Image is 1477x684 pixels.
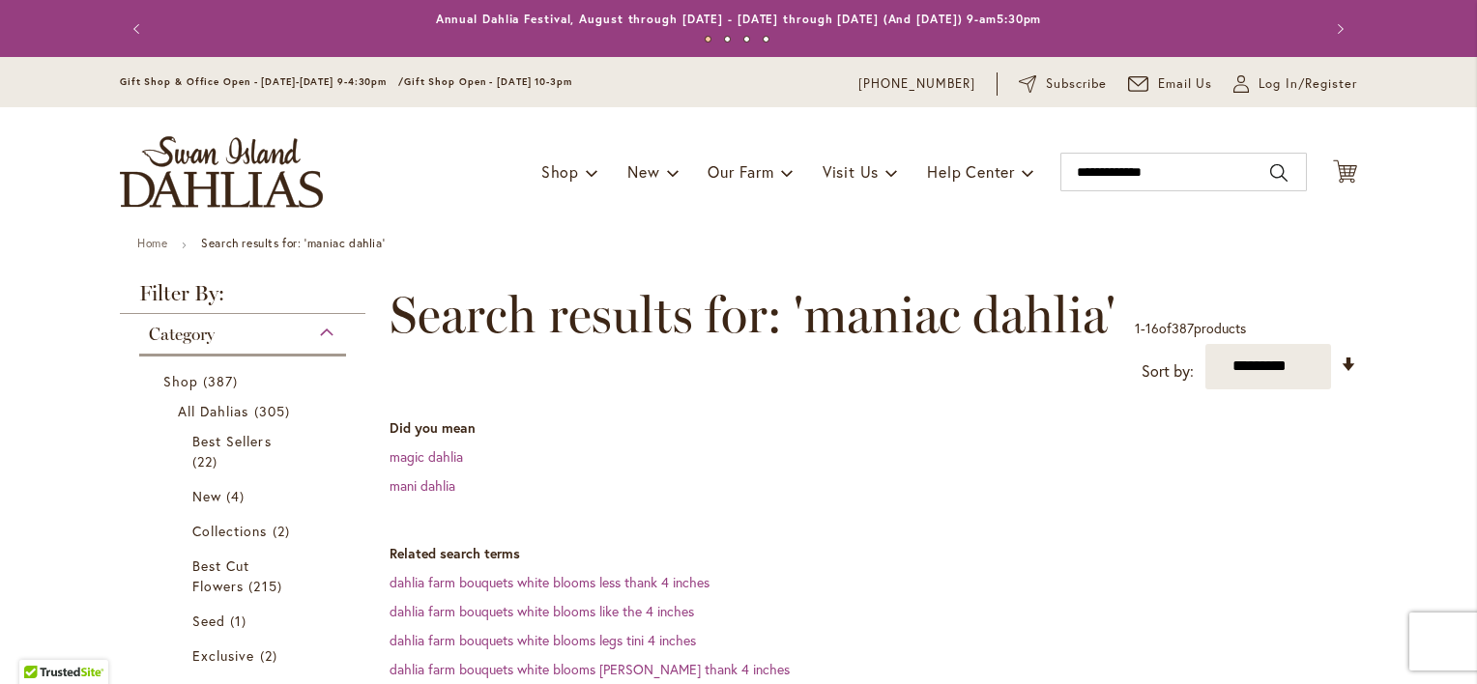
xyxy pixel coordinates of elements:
[390,573,710,591] a: dahlia farm bouquets white blooms less thank 4 inches
[1142,354,1194,389] label: Sort by:
[763,36,769,43] button: 4 of 4
[178,401,312,421] a: All Dahlias
[1135,319,1141,337] span: 1
[627,161,659,182] span: New
[137,236,167,250] a: Home
[192,432,272,450] span: Best Sellers
[120,136,323,208] a: store logo
[724,36,731,43] button: 2 of 4
[705,36,711,43] button: 1 of 4
[404,75,572,88] span: Gift Shop Open - [DATE] 10-3pm
[226,486,249,506] span: 4
[390,660,790,678] a: dahlia farm bouquets white blooms [PERSON_NAME] thank 4 inches
[390,631,696,649] a: dahlia farm bouquets white blooms legs tini 4 inches
[120,10,159,48] button: Previous
[1135,313,1246,344] p: - of products
[192,486,298,506] a: New
[192,646,254,665] span: Exclusive
[201,236,385,250] strong: Search results for: 'maniac dahlia'
[390,544,1357,563] dt: Related search terms
[390,286,1115,344] span: Search results for: 'maniac dahlia'
[390,476,455,495] a: mani dahlia
[390,602,694,620] a: dahlia farm bouquets white blooms like the 4 inches
[192,522,268,540] span: Collections
[192,612,225,630] span: Seed
[163,371,327,391] a: Shop
[178,402,249,420] span: All Dahlias
[254,401,295,421] span: 305
[1128,74,1213,94] a: Email Us
[858,74,975,94] a: [PHONE_NUMBER]
[230,611,251,631] span: 1
[260,645,282,666] span: 2
[273,521,295,541] span: 2
[390,447,463,466] a: magic dahlia
[708,161,773,182] span: Our Farm
[1158,74,1213,94] span: Email Us
[1172,319,1194,337] span: 387
[192,487,221,505] span: New
[823,161,879,182] span: Visit Us
[927,161,1015,182] span: Help Center
[120,75,404,88] span: Gift Shop & Office Open - [DATE]-[DATE] 9-4:30pm /
[192,556,249,595] span: Best Cut Flowers
[743,36,750,43] button: 3 of 4
[192,431,298,471] a: Best Sellers
[436,12,1042,26] a: Annual Dahlia Festival, August through [DATE] - [DATE] through [DATE] (And [DATE]) 9-am5:30pm
[203,371,243,391] span: 387
[248,576,286,596] span: 215
[1233,74,1357,94] a: Log In/Register
[192,521,298,541] a: Collections
[149,324,215,345] span: Category
[192,645,298,666] a: Exclusive
[541,161,579,182] span: Shop
[192,451,222,471] span: 22
[163,372,198,390] span: Shop
[390,418,1357,438] dt: Did you mean
[192,611,298,631] a: Seed
[120,283,365,314] strong: Filter By:
[1145,319,1159,337] span: 16
[1259,74,1357,94] span: Log In/Register
[1318,10,1357,48] button: Next
[1019,74,1107,94] a: Subscribe
[1046,74,1107,94] span: Subscribe
[192,556,298,596] a: Best Cut Flowers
